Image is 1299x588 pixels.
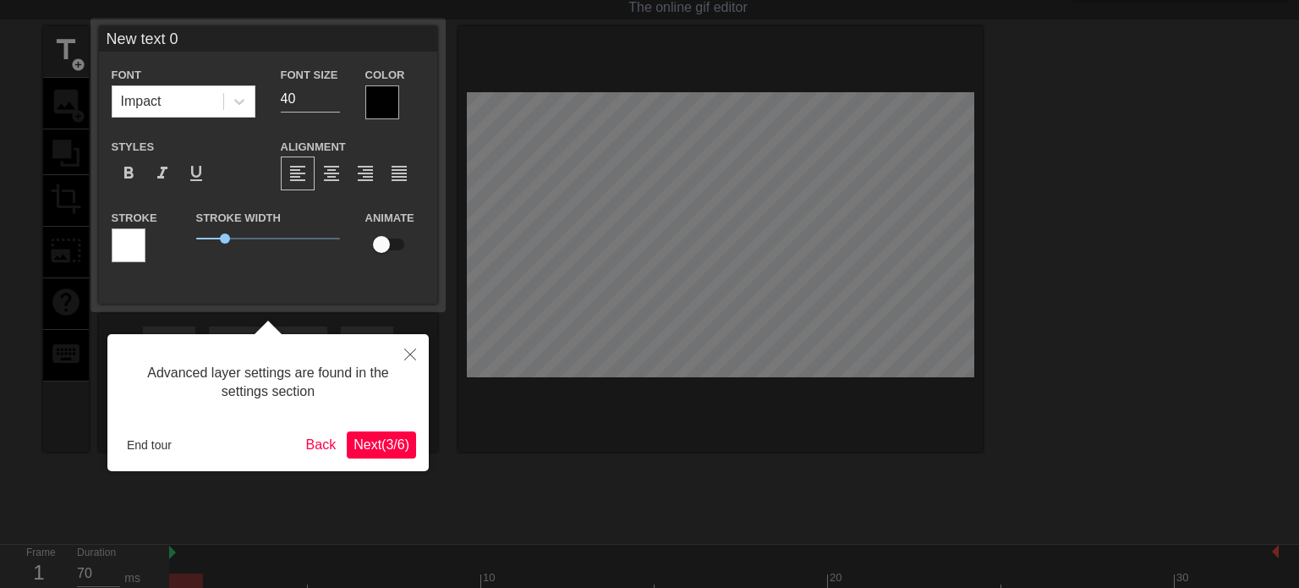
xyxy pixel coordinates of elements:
button: Back [299,431,343,459]
div: Advanced layer settings are found in the settings section [120,347,416,419]
span: Next ( 3 / 6 ) [354,437,409,452]
button: Next [347,431,416,459]
button: End tour [120,432,178,458]
button: Close [392,334,429,373]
